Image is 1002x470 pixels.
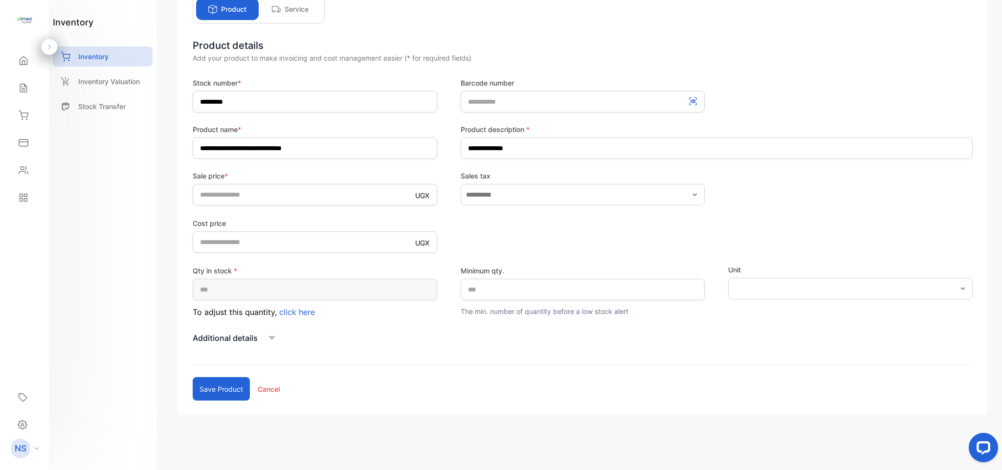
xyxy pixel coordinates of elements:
[728,265,973,275] label: Unit
[193,266,437,276] label: Qty in stock
[193,124,437,134] label: Product name
[53,16,93,29] h1: inventory
[461,306,705,316] p: The min. number of quantity before a low stock alert
[15,442,26,455] p: NS
[461,78,705,88] label: Barcode number
[221,4,246,14] p: Product
[193,306,437,318] p: To adjust this quantity,
[78,101,126,112] p: Stock Transfer
[78,51,109,62] p: Inventory
[193,38,973,53] div: Product details
[415,190,429,201] p: UGX
[279,307,315,317] span: click here
[193,332,258,344] p: Additional details
[53,71,153,91] a: Inventory Valuation
[461,124,973,134] label: Product description
[258,384,280,394] p: Cancel
[193,218,437,228] label: Cost price
[193,53,973,63] div: Add your product to make invoicing and cost management easier (* for required fields)
[961,429,1002,470] iframe: LiveChat chat widget
[193,171,437,181] label: Sale price
[78,76,140,87] p: Inventory Valuation
[53,46,153,67] a: Inventory
[17,13,32,27] img: logo
[193,78,437,88] label: Stock number
[461,266,705,276] label: Minimum qty.
[285,4,309,14] p: Service
[461,171,705,181] label: Sales tax
[415,238,429,248] p: UGX
[53,96,153,116] a: Stock Transfer
[193,377,250,401] button: Save product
